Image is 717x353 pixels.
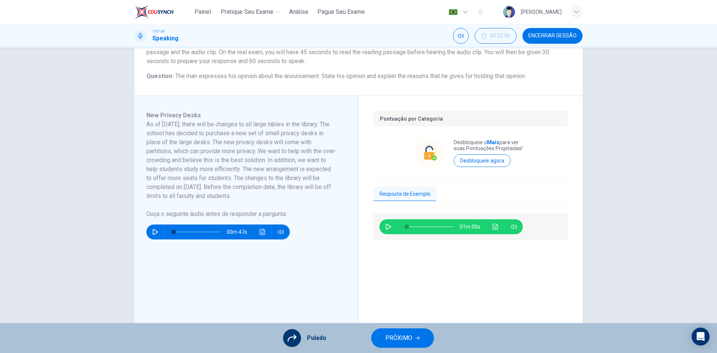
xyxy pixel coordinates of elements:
[528,33,577,39] span: Encerrar Sessão
[373,186,568,202] div: basic tabs example
[380,116,561,122] p: Pontuação por Categoria
[503,6,515,18] img: Profile picture
[692,328,710,346] div: Open Intercom Messenger
[317,7,365,16] span: Pague Seu Exame
[487,139,499,145] strong: Mais
[134,4,191,19] a: EduSynch logo
[146,120,337,201] h6: As of [DATE], there will be changes to all large tables in the library. The school has decided to...
[371,328,434,348] button: PRÓXIMO
[490,33,510,39] span: 00:22:40
[227,225,253,239] span: 00m 47s
[191,5,215,19] button: Painel
[146,112,201,119] span: New Privacy Desks
[314,5,368,19] button: Pague Seu Exame
[221,7,273,16] span: Pratique seu exame
[257,225,269,239] button: Clique para ver a transcrição do áudio
[152,34,179,43] h1: Speaking
[175,72,526,80] span: The man expresses his opinion about the anouncement. State his opinion and explain the reasons th...
[454,154,510,167] button: Desbloqueie agora
[286,5,311,19] button: Análise
[448,9,458,15] img: pt
[454,139,526,151] p: Desbloqueie o para ver suas Pontuações Projetadas!
[385,333,412,343] span: PRÓXIMO
[134,4,174,19] img: EduSynch logo
[373,186,437,202] button: Resposta de Exemplo
[453,28,469,44] div: Silenciar
[289,7,308,16] span: Análise
[521,7,562,16] div: [PERSON_NAME]
[307,334,326,343] span: Pulado
[146,210,337,219] h6: Ouça o seguinte áudio antes de responder a pergunta :
[146,40,564,65] span: You will now read a short passage and listen to an audio clip on the same topic. You will then an...
[460,219,486,234] span: 01m 00s
[146,39,571,66] h6: Directions :
[195,7,211,16] span: Painel
[475,28,516,44] div: Esconder
[152,29,164,34] span: TOEFL®
[218,5,283,19] button: Pratique seu exame
[475,28,516,44] button: 00:22:40
[146,72,571,81] h6: Question :
[522,28,583,44] button: Encerrar Sessão
[490,219,502,234] button: Clique para ver a transcrição do áudio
